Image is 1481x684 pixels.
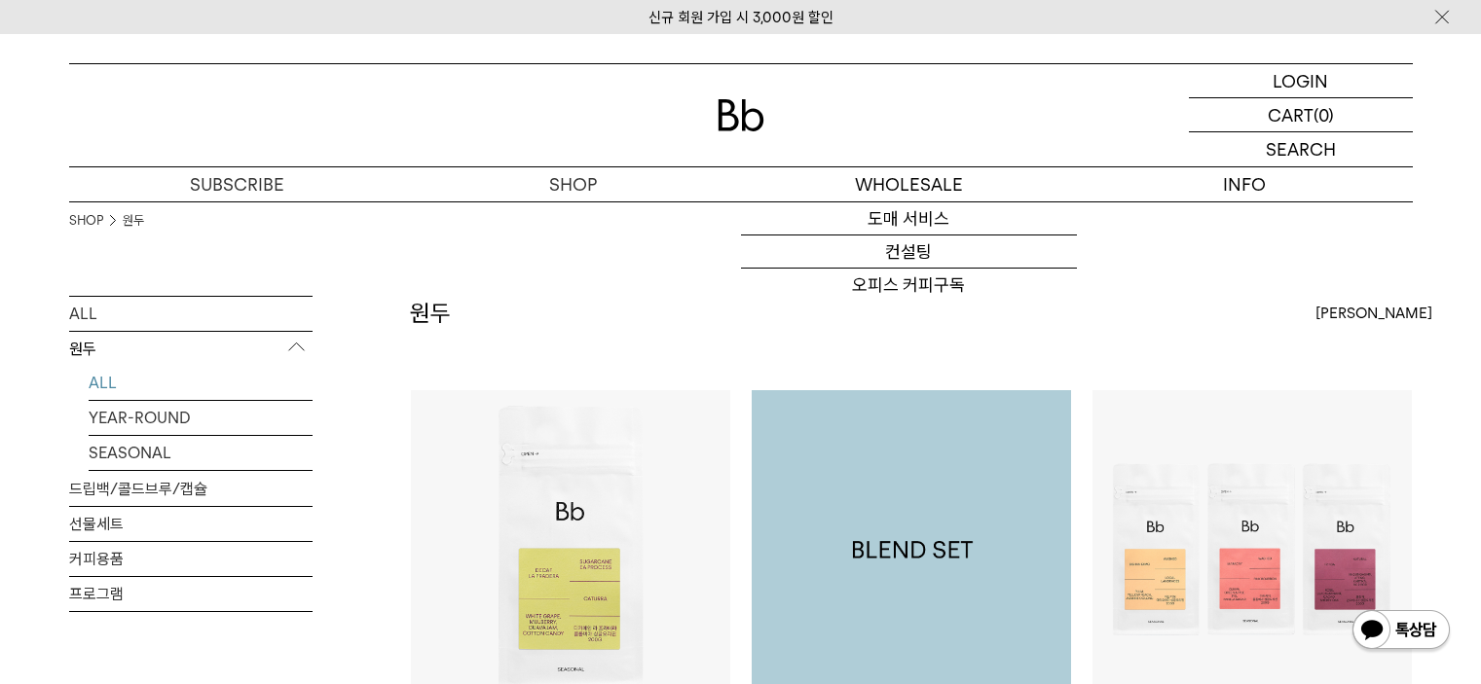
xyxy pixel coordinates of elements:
[69,297,313,331] a: ALL
[69,211,103,231] a: SHOP
[1189,64,1413,98] a: LOGIN
[718,99,764,131] img: 로고
[741,167,1077,201] p: WHOLESALE
[1314,98,1334,131] p: (0)
[1189,98,1413,132] a: CART (0)
[89,401,313,435] a: YEAR-ROUND
[69,472,313,506] a: 드립백/콜드브루/캡슐
[69,167,405,201] a: SUBSCRIBE
[1268,98,1314,131] p: CART
[1266,132,1336,166] p: SEARCH
[69,507,313,541] a: 선물세트
[1315,302,1432,325] span: [PERSON_NAME]
[69,542,313,576] a: 커피용품
[741,235,1077,269] a: 컨설팅
[1273,64,1328,97] p: LOGIN
[89,436,313,470] a: SEASONAL
[123,211,144,231] a: 원두
[405,167,741,201] a: SHOP
[69,332,313,367] p: 원두
[1077,167,1413,201] p: INFO
[410,297,451,330] h2: 원두
[741,202,1077,235] a: 도매 서비스
[69,577,313,611] a: 프로그램
[648,9,833,26] a: 신규 회원 가입 시 3,000원 할인
[89,366,313,400] a: ALL
[1351,608,1452,655] img: 카카오톡 채널 1:1 채팅 버튼
[741,269,1077,302] a: 오피스 커피구독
